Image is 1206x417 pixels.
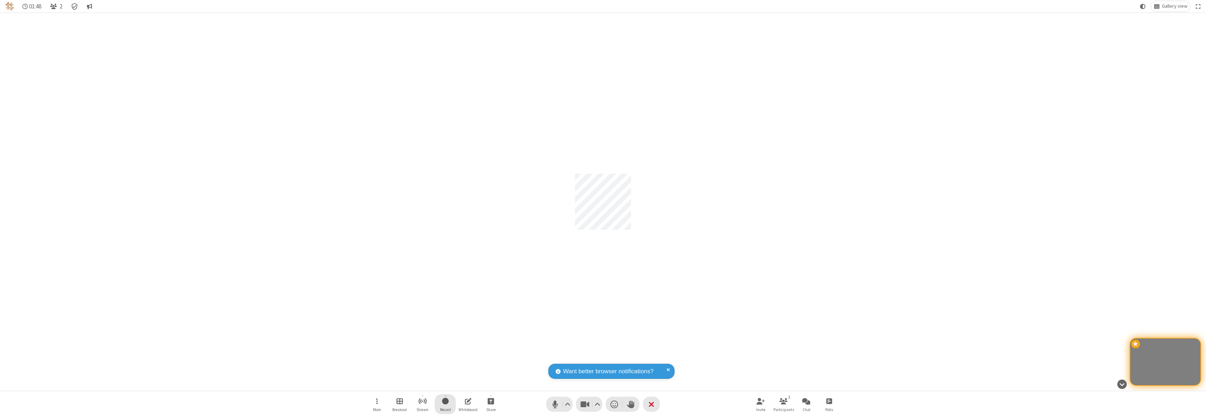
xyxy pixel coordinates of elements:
button: Start recording [435,394,456,414]
button: Open participant list [47,1,65,12]
span: 01:48 [29,3,41,10]
button: Using system theme [1137,1,1149,12]
span: 2 [60,3,62,10]
button: Send a reaction [606,397,623,412]
span: Polls [825,408,833,412]
button: Hide [1114,376,1129,392]
button: End or leave meeting [643,397,660,412]
span: Want better browser notifications? [563,367,653,376]
button: Open menu [366,394,387,414]
button: Audio settings [563,397,572,412]
button: Invite participants (⌘+Shift+I) [750,394,771,414]
div: 2 [786,394,792,400]
span: Breakout [392,408,407,412]
span: Share [486,408,496,412]
button: Raise hand [623,397,639,412]
button: Open chat [796,394,817,414]
button: Mute (⌘+Shift+A) [546,397,572,412]
button: Fullscreen [1193,1,1204,12]
img: QA Selenium DO NOT DELETE OR CHANGE [6,2,14,11]
button: Open shared whiteboard [458,394,479,414]
button: Manage Breakout Rooms [389,394,410,414]
button: Start sharing [480,394,501,414]
button: Conversation [84,1,95,12]
span: Invite [756,408,765,412]
span: Chat [802,408,811,412]
button: Stop video (⌘+Shift+V) [576,397,602,412]
span: Whiteboard [459,408,477,412]
span: Participants [773,408,794,412]
button: Start streaming [412,394,433,414]
div: Timer [20,1,45,12]
span: Record [440,408,451,412]
button: Open participant list [773,394,794,414]
span: Stream [416,408,428,412]
span: Gallery view [1162,4,1187,9]
button: Video setting [593,397,602,412]
div: Meeting details Encryption enabled [68,1,81,12]
span: More [373,408,381,412]
button: Change layout [1151,1,1190,12]
button: Open poll [819,394,840,414]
